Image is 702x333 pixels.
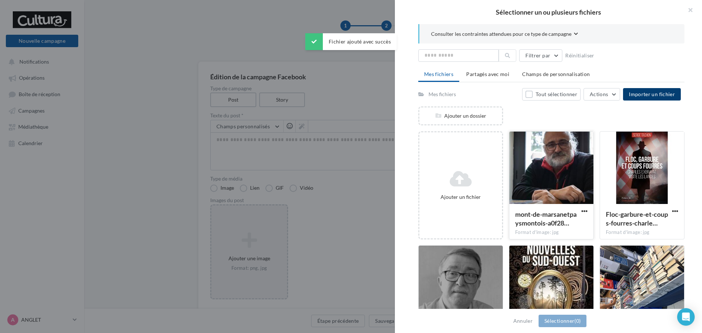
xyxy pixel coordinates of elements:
div: Mes fichiers [429,91,456,98]
button: Filtrer par [519,49,562,62]
span: Floc-garbure-et-coups-fourres-charles-exbrayat-visite-les [606,210,668,227]
button: Consulter les contraintes attendues pour ce type de campagne [431,30,578,39]
span: Consulter les contraintes attendues pour ce type de campagne [431,30,571,38]
button: Importer un fichier [623,88,681,101]
span: Importer un fichier [629,91,675,97]
div: Format d'image: jpg [515,229,588,236]
span: Mes fichiers [424,71,453,77]
h2: Sélectionner un ou plusieurs fichiers [407,9,690,15]
button: Annuler [510,317,536,325]
button: Sélectionner(0) [539,315,586,327]
div: Open Intercom Messenger [677,308,695,326]
span: Actions [590,91,608,97]
span: mont-de-marsanetpaysmontois-a0f28d2958a14d7996f4c7281cbf7689-160944-ph0 [515,210,577,227]
span: Champs de personnalisation [522,71,590,77]
div: Ajouter un dossier [419,112,502,120]
div: Fichier ajouté avec succès [305,33,397,50]
span: (0) [574,318,581,324]
button: Tout sélectionner [522,88,581,101]
div: Format d'image: jpg [606,229,678,236]
div: Ajouter un fichier [422,193,499,201]
button: Réinitialiser [562,51,597,60]
span: Partagés avec moi [466,71,509,77]
button: Actions [584,88,620,101]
